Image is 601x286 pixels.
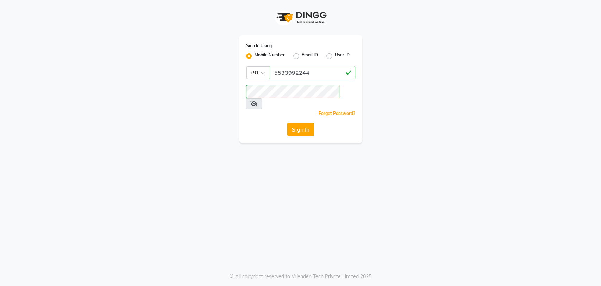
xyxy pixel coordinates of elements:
input: Username [246,85,339,98]
input: Username [270,66,355,79]
label: Mobile Number [255,52,285,60]
button: Sign In [287,123,314,136]
a: Forgot Password? [319,111,355,116]
label: Sign In Using: [246,43,273,49]
img: logo1.svg [273,7,329,28]
label: Email ID [302,52,318,60]
label: User ID [335,52,350,60]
